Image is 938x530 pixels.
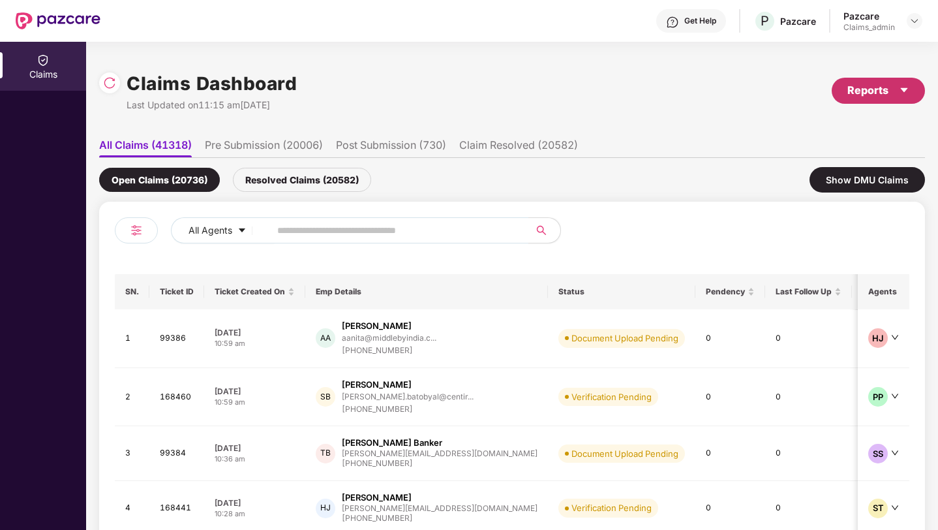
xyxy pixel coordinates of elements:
td: 0 [765,368,852,427]
td: 2 [115,368,149,427]
div: Last Updated on 11:15 am[DATE] [127,98,297,112]
th: Ticket ID [149,274,204,309]
td: 1 [115,309,149,368]
div: Verification Pending [571,501,652,514]
span: P [761,13,769,29]
td: HI [852,309,898,368]
th: SN. [115,274,149,309]
td: 0 [695,368,765,427]
img: svg+xml;base64,PHN2ZyB4bWxucz0iaHR0cDovL3d3dy53My5vcmcvMjAwMC9zdmciIHdpZHRoPSIyNCIgaGVpZ2h0PSIyNC... [129,223,144,238]
span: down [891,334,899,341]
div: Open Claims (20736) [99,168,220,192]
div: Claims_admin [843,22,895,33]
div: TB [316,444,335,463]
div: Get Help [684,16,716,26]
div: [PHONE_NUMBER] [342,512,537,525]
div: [DATE] [215,386,295,397]
div: [DATE] [215,327,295,338]
span: caret-down [899,85,909,95]
th: TPA [852,274,898,309]
div: [PHONE_NUMBER] [342,458,537,470]
img: svg+xml;base64,PHN2ZyBpZD0iUmVsb2FkLTMyeDMyIiB4bWxucz0iaHR0cDovL3d3dy53My5vcmcvMjAwMC9zdmciIHdpZH... [103,76,116,89]
td: 0 [695,309,765,368]
span: Pendency [706,287,745,297]
div: Document Upload Pending [571,332,678,345]
div: [PERSON_NAME] [342,491,412,504]
td: 0 [695,426,765,481]
div: SS [868,444,888,463]
div: SB [316,387,335,407]
img: svg+xml;base64,PHN2ZyBpZD0iRHJvcGRvd24tMzJ4MzIiIHhtbG5zPSJodHRwOi8vd3d3LnczLm9yZy8yMDAwL3N2ZyIgd2... [909,16,920,26]
span: down [891,449,899,457]
th: Pendency [695,274,765,309]
div: 10:59 am [215,397,295,408]
span: down [891,504,899,512]
div: [PERSON_NAME].batobyal@centir... [342,392,474,401]
div: 10:36 am [215,454,295,465]
li: Claim Resolved (20582) [459,138,578,157]
button: All Agentscaret-down [171,217,275,243]
div: Reports [847,82,909,99]
li: Pre Submission (20006) [205,138,323,157]
div: [DATE] [215,443,295,454]
div: [PERSON_NAME][EMAIL_ADDRESS][DOMAIN_NAME] [342,449,537,458]
div: [PERSON_NAME] Banker [342,437,442,449]
span: Ticket Created On [215,287,285,297]
th: Ticket Created On [204,274,305,309]
img: svg+xml;base64,PHN2ZyBpZD0iQ2xhaW0iIHhtbG5zPSJodHRwOi8vd3d3LnczLm9yZy8yMDAwL3N2ZyIgd2lkdGg9IjIwIi... [37,54,50,67]
th: Last Follow Up [765,274,852,309]
div: AA [316,328,335,348]
div: 10:59 am [215,338,295,349]
div: [DATE] [215,497,295,508]
div: ST [868,499,888,518]
div: [PHONE_NUMBER] [342,345,436,357]
div: Resolved Claims (20582) [233,168,371,192]
th: Agents [858,274,909,309]
div: HJ [868,328,888,348]
div: Document Upload Pending [571,447,678,460]
td: BAJAJ [852,368,898,427]
span: down [891,392,899,400]
td: 0 [765,309,852,368]
span: caret-down [237,226,247,236]
div: PP [868,387,888,407]
span: Last Follow Up [776,287,832,297]
h1: Claims Dashboard [127,69,297,98]
th: Status [548,274,695,309]
div: [PHONE_NUMBER] [342,403,474,416]
div: [PERSON_NAME][EMAIL_ADDRESS][DOMAIN_NAME] [342,504,537,512]
li: Post Submission (730) [336,138,446,157]
td: 168460 [149,368,204,427]
img: svg+xml;base64,PHN2ZyBpZD0iSGVscC0zMngzMiIgeG1sbnM9Imh0dHA6Ly93d3cudzMub3JnLzIwMDAvc3ZnIiB3aWR0aD... [666,16,679,29]
td: 99384 [149,426,204,481]
th: Emp Details [305,274,548,309]
div: [PERSON_NAME] [342,320,412,332]
div: Pazcare [780,15,816,27]
div: aanita@middlebyindia.c... [342,334,436,342]
div: 10:28 am [215,508,295,520]
span: All Agents [189,223,232,238]
div: Pazcare [843,10,895,22]
img: New Pazcare Logo [16,12,100,29]
td: 3 [115,426,149,481]
li: All Claims (41318) [99,138,192,157]
td: 0 [765,426,852,481]
div: Verification Pending [571,390,652,403]
div: [PERSON_NAME] [342,379,412,391]
div: Show DMU Claims [809,167,925,193]
td: 99386 [149,309,204,368]
td: HI [852,426,898,481]
div: HJ [316,499,335,518]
